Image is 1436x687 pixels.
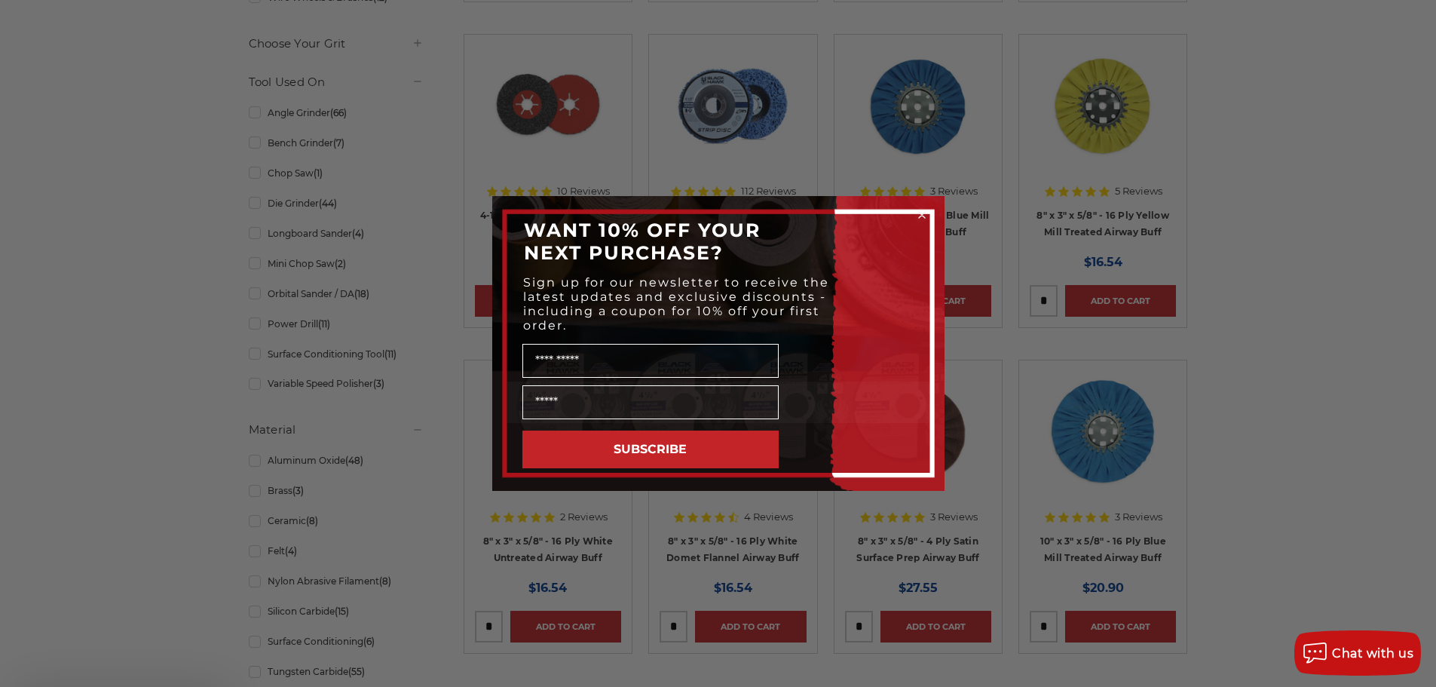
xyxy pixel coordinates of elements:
button: Chat with us [1294,630,1421,676]
span: WANT 10% OFF YOUR NEXT PURCHASE? [524,219,761,264]
input: Email [522,385,779,419]
span: Sign up for our newsletter to receive the latest updates and exclusive discounts - including a co... [523,275,829,333]
button: Close dialog [914,207,929,222]
button: SUBSCRIBE [522,431,779,468]
span: Chat with us [1332,646,1413,661]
